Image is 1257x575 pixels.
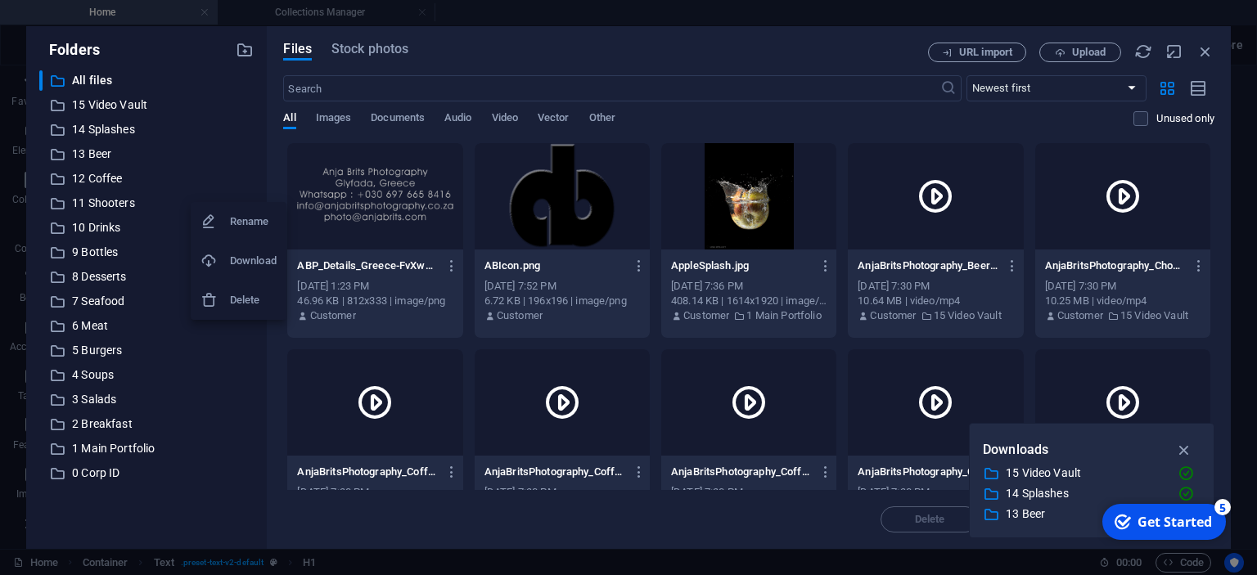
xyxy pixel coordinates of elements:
[5,7,128,43] div: Get Started 5 items remaining, 0% complete
[230,212,277,231] h6: Rename
[40,16,115,34] div: Get Started
[117,2,133,18] div: 5
[230,290,277,310] h6: Delete
[230,251,277,271] h6: Download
